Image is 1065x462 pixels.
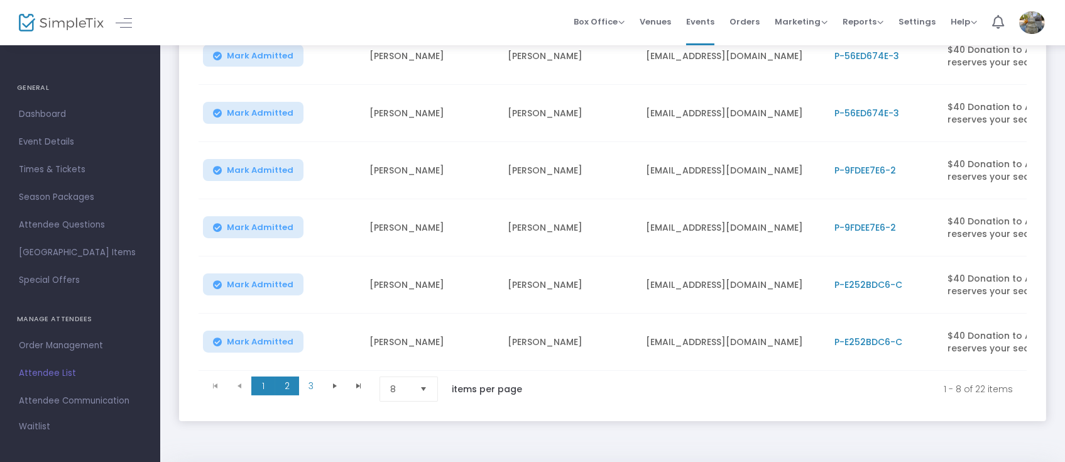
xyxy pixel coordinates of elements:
[227,280,293,290] span: Mark Admitted
[452,383,522,395] label: items per page
[19,217,141,233] span: Attendee Questions
[500,256,638,314] td: [PERSON_NAME]
[362,256,500,314] td: [PERSON_NAME]
[19,134,141,150] span: Event Details
[362,314,500,371] td: [PERSON_NAME]
[19,393,141,409] span: Attendee Communication
[330,381,340,391] span: Go to the next page
[640,6,671,38] span: Venues
[834,278,902,291] span: P-E252BDC6-C
[17,307,143,332] h4: MANAGE ATTENDEES
[19,272,141,289] span: Special Offers
[638,28,827,85] td: [EMAIL_ADDRESS][DOMAIN_NAME]
[843,16,883,28] span: Reports
[203,159,303,181] button: Mark Admitted
[227,165,293,175] span: Mark Admitted
[19,106,141,123] span: Dashboard
[834,107,899,119] span: P-56ED674E-3
[549,377,1013,402] kendo-pager-info: 1 - 8 of 22 items
[299,377,323,395] span: Page 3
[17,75,143,101] h4: GENERAL
[415,377,432,401] button: Select
[951,16,977,28] span: Help
[354,381,364,391] span: Go to the last page
[834,336,902,348] span: P-E252BDC6-C
[203,331,303,353] button: Mark Admitted
[834,221,896,234] span: P-9FDEE7E6-2
[347,377,371,395] span: Go to the last page
[638,199,827,256] td: [EMAIL_ADDRESS][DOMAIN_NAME]
[775,16,827,28] span: Marketing
[500,28,638,85] td: [PERSON_NAME]
[500,314,638,371] td: [PERSON_NAME]
[19,421,50,433] span: Waitlist
[362,28,500,85] td: [PERSON_NAME]
[638,314,827,371] td: [EMAIL_ADDRESS][DOMAIN_NAME]
[638,142,827,199] td: [EMAIL_ADDRESS][DOMAIN_NAME]
[203,102,303,124] button: Mark Admitted
[500,142,638,199] td: [PERSON_NAME]
[834,164,896,177] span: P-9FDEE7E6-2
[227,223,293,233] span: Mark Admitted
[390,383,410,395] span: 8
[323,377,347,395] span: Go to the next page
[227,337,293,347] span: Mark Admitted
[19,245,141,261] span: [GEOGRAPHIC_DATA] Items
[251,377,275,395] span: Page 1
[898,6,936,38] span: Settings
[638,85,827,142] td: [EMAIL_ADDRESS][DOMAIN_NAME]
[227,108,293,118] span: Mark Admitted
[19,162,141,178] span: Times & Tickets
[19,189,141,206] span: Season Packages
[19,365,141,382] span: Attendee List
[203,273,303,295] button: Mark Admitted
[203,216,303,238] button: Mark Admitted
[638,256,827,314] td: [EMAIL_ADDRESS][DOMAIN_NAME]
[275,377,299,395] span: Page 2
[574,16,625,28] span: Box Office
[203,45,303,67] button: Mark Admitted
[686,6,714,38] span: Events
[227,51,293,61] span: Mark Admitted
[362,85,500,142] td: [PERSON_NAME]
[362,142,500,199] td: [PERSON_NAME]
[834,50,899,62] span: P-56ED674E-3
[362,199,500,256] td: [PERSON_NAME]
[500,85,638,142] td: [PERSON_NAME]
[500,199,638,256] td: [PERSON_NAME]
[729,6,760,38] span: Orders
[19,338,141,354] span: Order Management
